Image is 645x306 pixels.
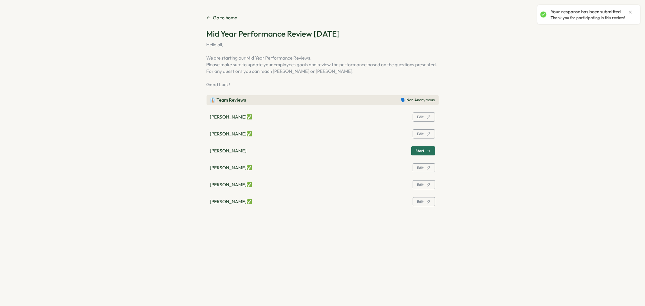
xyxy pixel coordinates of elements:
p: [PERSON_NAME] ✅ [210,131,252,137]
button: Start [411,146,435,155]
p: [PERSON_NAME] [210,148,247,154]
button: Close notification [628,10,633,15]
span: Edit [417,115,424,119]
span: Edit [417,166,424,170]
p: Your response has been submitted [551,8,625,15]
p: Hello all, We are starting our Mid Year Performance Reviews, Please make sure to update your empl... [207,41,439,88]
a: Go to home [207,15,237,21]
span: Edit [417,200,424,203]
p: [PERSON_NAME] ✅ [210,198,252,205]
p: Go to home [213,15,237,21]
p: [PERSON_NAME] ✅ [210,181,252,188]
p: Thank you for participating in this review! [551,15,625,21]
button: Edit [413,197,435,206]
h2: Mid Year Performance Review [DATE] [207,28,439,39]
button: Edit [413,112,435,122]
p: [PERSON_NAME] ✅ [210,164,252,171]
span: Start [416,149,425,153]
button: Edit [413,129,435,138]
p: 🗣️ Non Anonymous [401,97,435,103]
p: [PERSON_NAME] ✅ [210,114,252,120]
button: Edit [413,163,435,172]
p: 👔 Team Reviews [210,97,246,103]
button: Edit [413,180,435,189]
span: Edit [417,132,424,136]
span: Edit [417,183,424,187]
